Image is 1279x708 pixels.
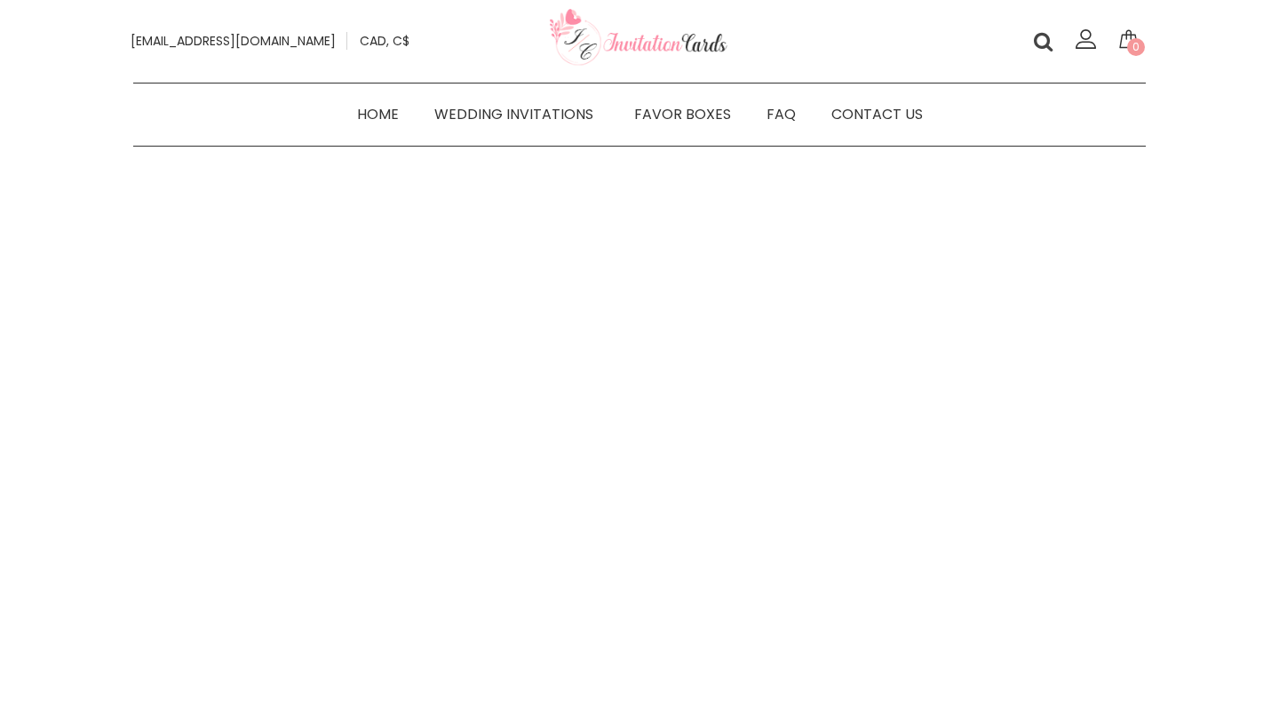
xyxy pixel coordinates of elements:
[1115,24,1145,59] a: 0
[417,101,616,127] a: Wedding Invitations
[1071,35,1100,52] a: Login/register
[120,32,347,50] a: [EMAIL_ADDRESS][DOMAIN_NAME]
[550,9,727,68] img: Invitationcards
[550,54,727,72] a: Your customized wedding cards
[339,101,417,127] a: Home
[131,32,336,50] span: [EMAIL_ADDRESS][DOMAIN_NAME]
[749,101,814,127] a: FAQ
[616,101,749,127] a: Favor Boxes
[1127,38,1145,56] span: 0
[814,101,941,127] a: Contact Us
